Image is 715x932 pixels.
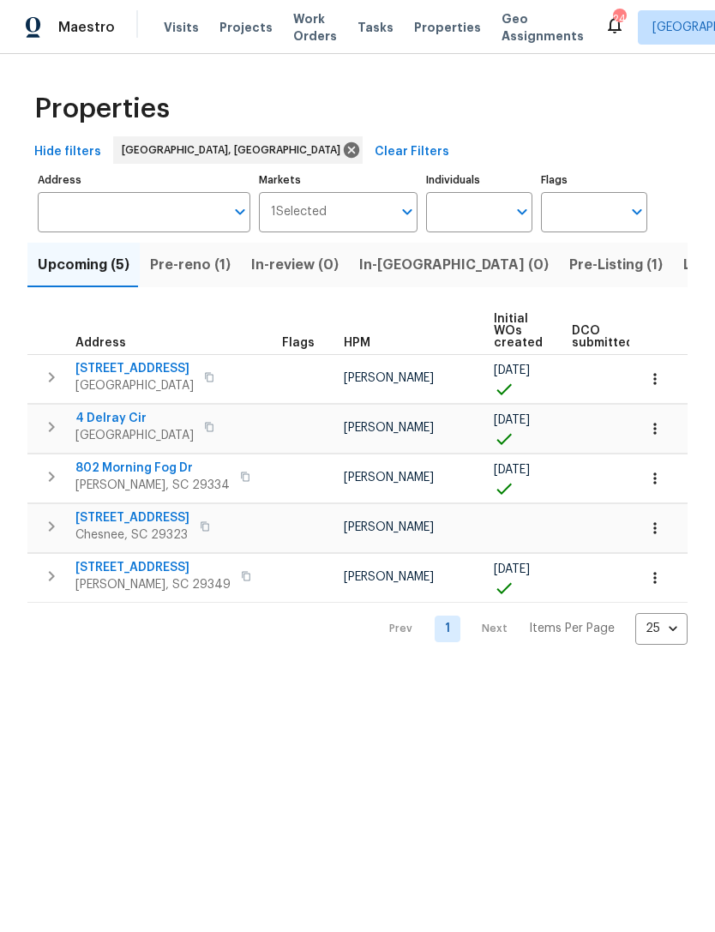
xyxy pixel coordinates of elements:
span: Projects [219,19,273,36]
span: Clear Filters [375,141,449,163]
span: Flags [282,337,315,349]
nav: Pagination Navigation [373,613,688,645]
div: [GEOGRAPHIC_DATA], [GEOGRAPHIC_DATA] [113,136,363,164]
span: Visits [164,19,199,36]
span: [GEOGRAPHIC_DATA] [75,427,194,444]
span: [PERSON_NAME] [344,372,434,384]
div: 24 [613,10,625,27]
span: [GEOGRAPHIC_DATA], [GEOGRAPHIC_DATA] [122,141,347,159]
span: DCO submitted [572,325,634,349]
span: Geo Assignments [502,10,584,45]
label: Individuals [426,175,532,185]
a: Goto page 1 [435,616,460,642]
span: [GEOGRAPHIC_DATA] [75,377,194,394]
span: Upcoming (5) [38,253,129,277]
span: Tasks [357,21,394,33]
div: 25 [635,606,688,651]
button: Open [228,200,252,224]
span: Properties [34,100,170,117]
button: Open [625,200,649,224]
span: [PERSON_NAME] [344,422,434,434]
span: Hide filters [34,141,101,163]
span: [DATE] [494,464,530,476]
span: [DATE] [494,364,530,376]
span: [PERSON_NAME] [344,521,434,533]
span: [PERSON_NAME] [344,472,434,484]
span: [STREET_ADDRESS] [75,559,231,576]
span: [PERSON_NAME] [344,571,434,583]
span: Address [75,337,126,349]
span: [PERSON_NAME], SC 29349 [75,576,231,593]
span: [DATE] [494,563,530,575]
label: Markets [259,175,418,185]
span: Pre-reno (1) [150,253,231,277]
button: Open [395,200,419,224]
label: Flags [541,175,647,185]
span: Initial WOs created [494,313,543,349]
span: Maestro [58,19,115,36]
span: Work Orders [293,10,337,45]
label: Address [38,175,250,185]
button: Hide filters [27,136,108,168]
span: 4 Delray Cir [75,410,194,427]
span: [STREET_ADDRESS] [75,360,194,377]
span: Properties [414,19,481,36]
button: Clear Filters [368,136,456,168]
span: [PERSON_NAME], SC 29334 [75,477,230,494]
span: HPM [344,337,370,349]
span: 802 Morning Fog Dr [75,460,230,477]
span: 1 Selected [271,205,327,219]
span: In-[GEOGRAPHIC_DATA] (0) [359,253,549,277]
span: [STREET_ADDRESS] [75,509,189,526]
span: Pre-Listing (1) [569,253,663,277]
span: In-review (0) [251,253,339,277]
button: Open [510,200,534,224]
p: Items Per Page [529,620,615,637]
span: [DATE] [494,414,530,426]
span: Chesnee, SC 29323 [75,526,189,544]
